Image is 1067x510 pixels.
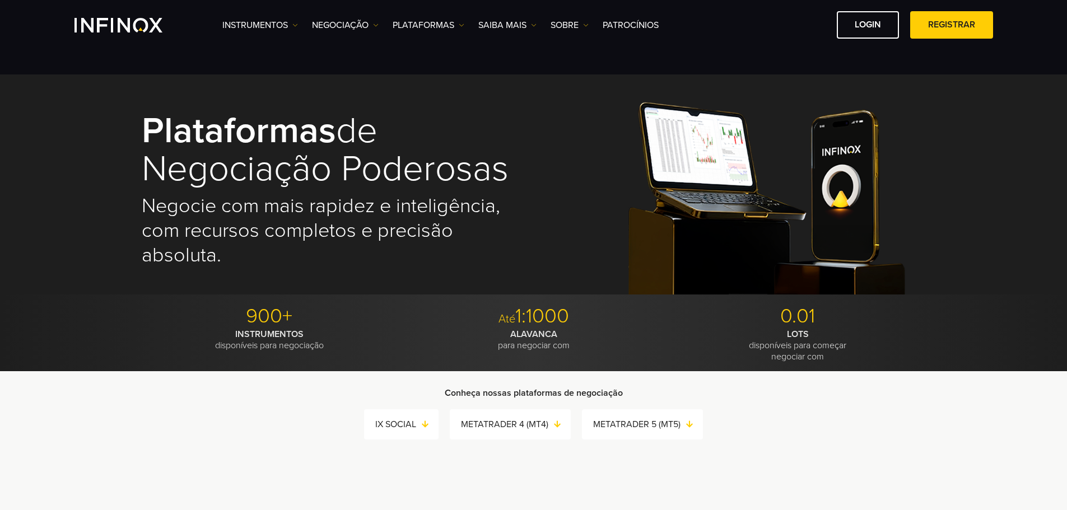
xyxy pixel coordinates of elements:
p: disponíveis para começar negociar com [670,329,926,362]
a: SOBRE [551,18,589,32]
p: 900+ [142,304,398,329]
a: METATRADER 5 (MT5) [593,417,703,432]
p: 1:1000 [406,304,661,329]
h1: de negociação poderosas [142,112,518,189]
a: PLATAFORMAS [393,18,464,32]
strong: INSTRUMENTOS [235,329,304,340]
a: IX SOCIAL [375,417,439,432]
strong: ALAVANCA [510,329,557,340]
strong: Conheça nossas plataformas de negociação [445,387,623,399]
strong: LOTS [787,329,809,340]
a: Login [837,11,899,39]
a: Saiba mais [478,18,537,32]
a: METATRADER 4 (MT4) [461,417,571,432]
a: Patrocínios [603,18,659,32]
span: Até [498,312,515,326]
h2: Negocie com mais rapidez e inteligência, com recursos completos e precisão absoluta. [142,194,518,268]
strong: Plataformas [142,109,336,153]
p: disponíveis para negociação [142,329,398,351]
a: NEGOCIAÇÃO [312,18,379,32]
a: INFINOX Logo [74,18,189,32]
a: Registrar [910,11,993,39]
a: Instrumentos [222,18,298,32]
p: para negociar com [406,329,661,351]
p: 0.01 [670,304,926,329]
